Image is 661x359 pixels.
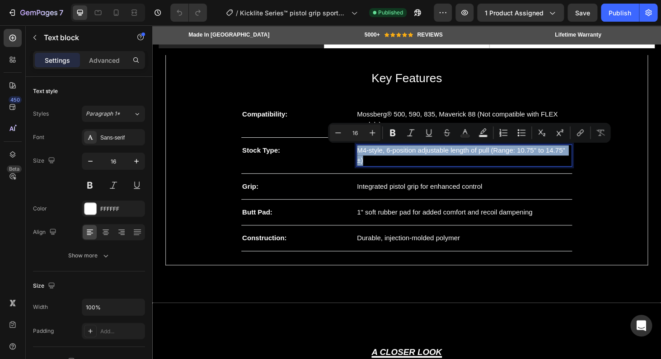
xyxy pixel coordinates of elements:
[609,8,631,18] div: Publish
[33,327,54,335] div: Padding
[601,4,639,22] button: Publish
[68,251,110,260] div: Show more
[82,299,145,315] input: Auto
[485,8,544,18] span: 1 product assigned
[236,8,238,18] span: /
[328,123,610,143] div: Editor contextual toolbar
[575,9,590,17] span: Save
[100,134,143,142] div: Sans-serif
[7,165,22,173] div: Beta
[234,343,309,353] span: A CLOSER LOOK
[33,280,57,292] div: Size
[240,8,347,18] span: Kicklite Series™ pistol grip sporter stock - Mossberg­® 500 Platform
[44,32,121,43] p: Text block
[217,127,447,150] div: Rich Text Editor. Editing area: main
[33,226,58,238] div: Align
[96,166,209,177] p: Grip:
[4,4,67,22] button: 7
[96,89,209,100] p: Compatibility:
[86,110,120,118] span: Paragraph 1*
[170,4,207,22] div: Undo/Redo
[100,205,143,213] div: FFFFFF
[218,89,446,111] p: Mossberg® 500, 590, 835, Maverick 88 (Not compatible with FLEX models)
[100,327,143,336] div: Add...
[33,303,48,311] div: Width
[33,205,47,213] div: Color
[218,194,446,205] p: 1" soft rubber pad for added comfort and recoil dampening
[82,106,145,122] button: Paragraph 1*
[29,46,513,67] h2: Key Features
[33,87,58,95] div: Text style
[59,7,63,18] p: 7
[96,194,209,205] p: Butt Pad:
[45,56,70,65] p: Settings
[96,221,209,232] p: Construction:
[89,56,120,65] p: Advanced
[218,166,446,177] p: Integrated pistol grip for enhanced control
[9,96,22,103] div: 450
[567,4,597,22] button: Save
[96,128,209,139] p: Stock Type:
[218,221,446,232] p: Durable, injection-molded polymer
[477,4,564,22] button: 1 product assigned
[378,9,403,17] span: Published
[33,110,49,118] div: Styles
[218,128,446,149] p: M4-style, 6-position adjustable length of pull (Range: 10.75" to 14.75" ±)
[33,247,145,264] button: Show more
[152,25,661,359] iframe: Design area
[630,315,652,336] div: Open Intercom Messenger
[33,155,57,167] div: Size
[33,133,44,141] div: Font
